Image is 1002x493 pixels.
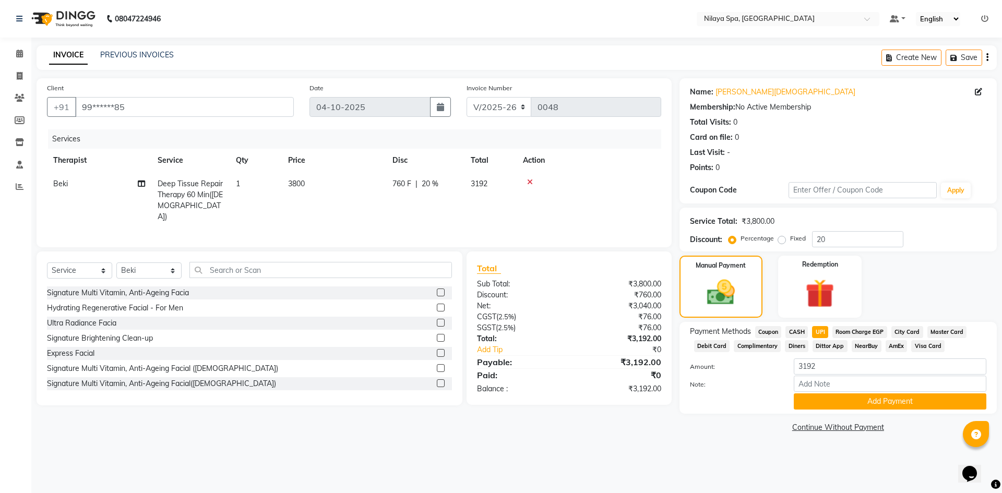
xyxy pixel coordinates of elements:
div: ₹0 [569,369,669,381]
input: Search by Name/Mobile/Email/Code [75,97,294,117]
span: Complimentary [734,340,781,352]
span: 760 F [392,178,411,189]
span: UPI [812,326,828,338]
input: Enter Offer / Coupon Code [789,182,937,198]
label: Client [47,83,64,93]
button: Add Payment [794,393,986,410]
span: Total [477,263,501,274]
div: 0 [733,117,737,128]
span: SGST [477,323,496,332]
span: 3800 [288,179,305,188]
th: Service [151,149,230,172]
iframe: chat widget [958,451,992,483]
div: Total Visits: [690,117,731,128]
span: Debit Card [694,340,730,352]
span: Room Charge EGP [832,326,887,338]
label: Fixed [790,234,806,243]
button: Create New [881,50,941,66]
a: INVOICE [49,46,88,65]
span: CASH [785,326,808,338]
div: Name: [690,87,713,98]
button: Save [946,50,982,66]
a: [PERSON_NAME][DEMOGRAPHIC_DATA] [715,87,855,98]
span: NearBuy [852,340,881,352]
div: Discount: [469,290,569,300]
a: Continue Without Payment [682,422,995,433]
div: Hydrating Regenerative Facial - For Men [47,303,183,314]
span: 1 [236,179,240,188]
div: Signature Multi Vitamin, Anti-Ageing Facia [47,287,189,298]
div: ₹76.00 [569,311,669,322]
div: - [727,147,730,158]
input: Amount [794,358,986,375]
img: _gift.svg [796,275,843,311]
span: 2.5% [498,312,514,321]
div: Membership: [690,102,735,113]
b: 08047224946 [115,4,161,33]
button: +91 [47,97,76,117]
span: Beki [53,179,68,188]
div: Paid: [469,369,569,381]
span: Master Card [927,326,967,338]
div: Signature Multi Vitamin, Anti-Ageing Facial ([DEMOGRAPHIC_DATA]) [47,363,278,374]
label: Date [309,83,324,93]
input: Add Note [794,376,986,392]
th: Qty [230,149,282,172]
div: Net: [469,300,569,311]
span: Payment Methods [690,326,751,337]
button: Apply [941,183,971,198]
div: Signature Multi Vitamin, Anti-Ageing Facial([DEMOGRAPHIC_DATA]) [47,378,276,389]
div: Services [48,129,669,149]
th: Price [282,149,386,172]
span: AmEx [886,340,908,352]
div: Total: [469,333,569,344]
div: Ultra Radiance Facia [47,318,116,329]
div: No Active Membership [690,102,986,113]
div: ₹760.00 [569,290,669,300]
label: Invoice Number [467,83,512,93]
span: Deep Tissue Repair Therapy 60 Min([DEMOGRAPHIC_DATA]) [158,179,223,221]
span: 20 % [422,178,438,189]
span: Coupon [755,326,782,338]
th: Disc [386,149,464,172]
img: _cash.svg [698,276,744,308]
th: Total [464,149,517,172]
label: Note: [682,380,786,389]
th: Therapist [47,149,151,172]
div: ₹0 [586,344,669,355]
span: City Card [891,326,923,338]
span: Visa Card [911,340,945,352]
span: Diners [785,340,808,352]
div: Signature Brightening Clean-up [47,333,153,344]
a: PREVIOUS INVOICES [100,50,174,59]
div: Discount: [690,234,722,245]
div: 0 [735,132,739,143]
label: Percentage [741,234,774,243]
div: ₹3,192.00 [569,383,669,394]
div: Express Facial [47,348,94,359]
div: Points: [690,162,713,173]
div: ₹3,800.00 [569,279,669,290]
input: Search or Scan [189,262,452,278]
label: Amount: [682,362,786,371]
div: Card on file: [690,132,733,143]
span: Dittor App [813,340,848,352]
div: Service Total: [690,216,737,227]
div: ₹3,192.00 [569,333,669,344]
div: ₹3,800.00 [742,216,774,227]
div: Last Visit: [690,147,725,158]
div: Balance : [469,383,569,394]
span: | [415,178,417,189]
div: ₹76.00 [569,322,669,333]
div: ₹3,192.00 [569,356,669,368]
label: Manual Payment [696,261,746,270]
img: logo [27,4,98,33]
span: CGST [477,312,496,321]
label: Redemption [802,260,838,269]
th: Action [517,149,661,172]
div: Payable: [469,356,569,368]
div: Sub Total: [469,279,569,290]
div: 0 [715,162,720,173]
div: Coupon Code [690,185,789,196]
div: ( ) [469,311,569,322]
